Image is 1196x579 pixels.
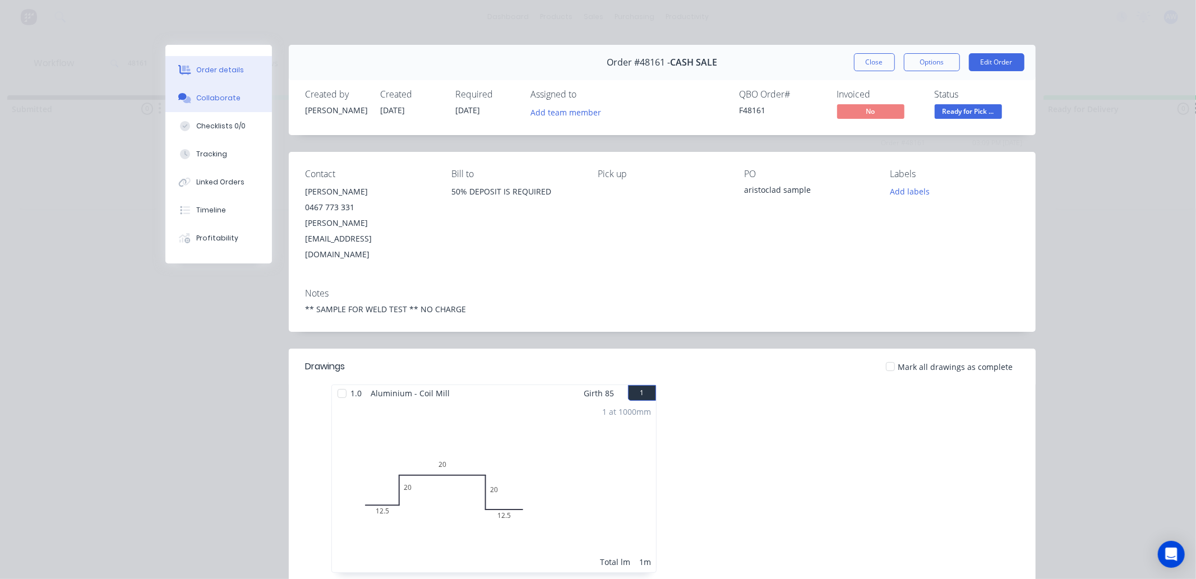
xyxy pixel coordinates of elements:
span: Order #48161 - [607,57,670,68]
div: PO [744,169,872,179]
div: [PERSON_NAME] [306,184,434,200]
div: Open Intercom Messenger [1158,541,1185,568]
div: 0467 773 331 [306,200,434,215]
button: Add labels [884,184,936,199]
button: Ready for Pick ... [935,104,1002,121]
div: Pick up [598,169,726,179]
span: CASH SALE [670,57,717,68]
button: Edit Order [969,53,1024,71]
div: Linked Orders [196,177,244,187]
div: Assigned to [531,89,643,100]
div: Created by [306,89,367,100]
button: Options [904,53,960,71]
div: Timeline [196,205,226,215]
button: Close [854,53,895,71]
button: Timeline [165,196,272,224]
div: [PERSON_NAME]0467 773 331[PERSON_NAME][EMAIL_ADDRESS][DOMAIN_NAME] [306,184,434,262]
button: Profitability [165,224,272,252]
div: ** SAMPLE FOR WELD TEST ** NO CHARGE [306,303,1019,315]
div: Required [456,89,518,100]
span: Mark all drawings as complete [898,361,1013,373]
span: No [837,104,904,118]
div: Profitability [196,233,238,243]
div: QBO Order # [740,89,824,100]
div: Labels [890,169,1019,179]
span: [DATE] [381,105,405,115]
span: [DATE] [456,105,481,115]
button: 1 [628,385,656,401]
div: [PERSON_NAME][EMAIL_ADDRESS][DOMAIN_NAME] [306,215,434,262]
div: 50% DEPOSIT IS REQUIRED [451,184,580,200]
span: Aluminium - Coil Mill [367,385,455,401]
div: Collaborate [196,93,241,103]
div: F48161 [740,104,824,116]
div: Created [381,89,442,100]
div: Bill to [451,169,580,179]
span: Girth 85 [584,385,615,401]
div: [PERSON_NAME] [306,104,367,116]
button: Order details [165,56,272,84]
button: Collaborate [165,84,272,112]
div: 1m [640,556,652,568]
button: Linked Orders [165,168,272,196]
div: 1 at 1000mm [603,406,652,418]
div: Total lm [601,556,631,568]
button: Add team member [531,104,607,119]
div: 50% DEPOSIT IS REQUIRED [451,184,580,220]
div: Checklists 0/0 [196,121,246,131]
button: Checklists 0/0 [165,112,272,140]
div: Notes [306,288,1019,299]
span: 1.0 [347,385,367,401]
span: Ready for Pick ... [935,104,1002,118]
div: Order details [196,65,244,75]
button: Tracking [165,140,272,168]
div: aristoclad sample [744,184,872,200]
div: 012.520202012.51 at 1000mmTotal lm1m [332,401,656,572]
div: Invoiced [837,89,921,100]
div: Drawings [306,360,345,373]
div: Tracking [196,149,227,159]
div: Status [935,89,1019,100]
div: Contact [306,169,434,179]
button: Add team member [524,104,607,119]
